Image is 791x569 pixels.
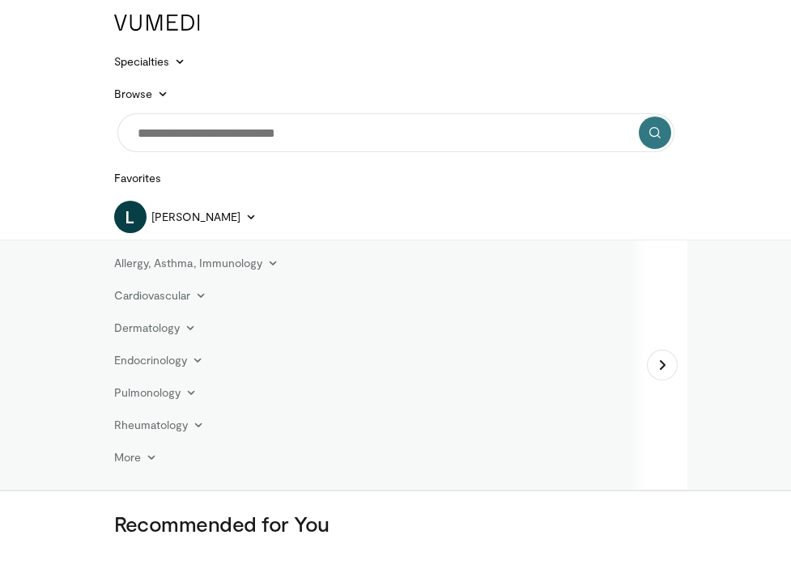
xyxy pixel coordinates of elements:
a: Endocrinology [104,344,214,376]
a: Cardiovascular [104,279,217,312]
a: Allergy, Asthma, Immunology [104,247,289,279]
span: L [114,201,147,233]
span: [PERSON_NAME] [151,209,241,225]
h3: Recommended for You [114,511,678,537]
a: Pulmonology [104,376,207,409]
input: Search topics, interventions [117,113,674,152]
a: Dermatology [104,312,206,344]
img: VuMedi Logo [114,15,200,31]
a: Favorites [104,162,172,194]
a: More [104,441,167,473]
a: Specialties [104,45,196,78]
a: Rheumatology [104,409,215,441]
a: L [PERSON_NAME] [114,201,257,233]
a: Browse [104,78,179,110]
